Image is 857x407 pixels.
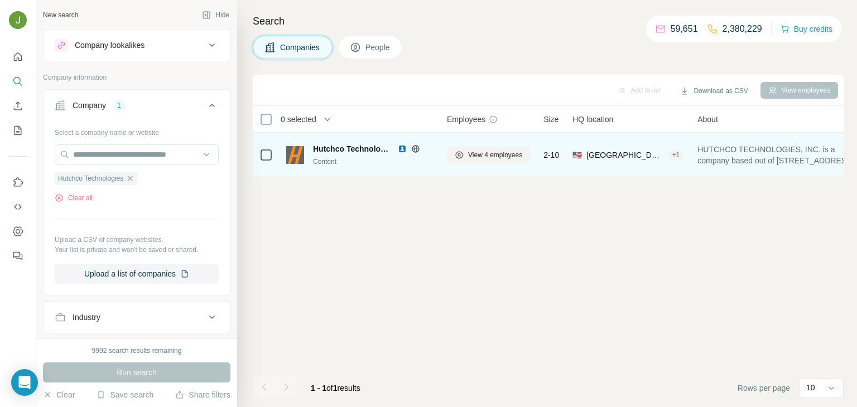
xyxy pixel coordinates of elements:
[311,384,326,393] span: 1 - 1
[73,100,106,111] div: Company
[175,389,230,400] button: Share filters
[73,312,100,323] div: Industry
[281,114,316,125] span: 0 selected
[326,384,333,393] span: of
[697,114,718,125] span: About
[44,32,230,59] button: Company lookalikes
[55,193,93,203] button: Clear all
[668,150,685,160] div: + 1
[97,389,153,400] button: Save search
[313,157,434,167] div: Content
[9,197,27,217] button: Use Surfe API
[75,40,145,51] div: Company lookalikes
[55,245,219,255] p: Your list is private and won't be saved or shared.
[572,149,582,161] span: 🇺🇸
[9,221,27,241] button: Dashboard
[672,83,755,99] button: Download as CSV
[55,123,219,138] div: Select a company name or website
[92,346,182,356] div: 9992 search results remaining
[313,143,392,154] span: Hutchco Technologies
[586,149,663,161] span: [GEOGRAPHIC_DATA], [GEOGRAPHIC_DATA]
[43,72,230,83] p: Company information
[738,382,790,394] span: Rows per page
[9,120,27,140] button: My lists
[9,96,27,116] button: Enrich CSV
[572,114,613,125] span: HQ location
[43,10,78,20] div: New search
[113,100,126,110] div: 1
[806,382,815,393] p: 10
[55,235,219,245] p: Upload a CSV of company websites.
[194,7,237,23] button: Hide
[723,22,762,36] p: 2,380,229
[43,389,75,400] button: Clear
[543,149,559,161] span: 2-10
[55,264,219,284] button: Upload a list of companies
[9,172,27,192] button: Use Surfe on LinkedIn
[311,384,360,393] span: results
[58,173,123,183] span: Hutchco Technologies
[671,22,698,36] p: 59,651
[398,144,407,153] img: LinkedIn logo
[365,42,391,53] span: People
[447,147,530,163] button: View 4 employees
[44,92,230,123] button: Company1
[333,384,338,393] span: 1
[781,21,832,37] button: Buy credits
[253,13,844,29] h4: Search
[543,114,559,125] span: Size
[9,246,27,266] button: Feedback
[9,47,27,67] button: Quick start
[447,114,485,125] span: Employees
[11,369,38,396] div: Open Intercom Messenger
[44,304,230,331] button: Industry
[9,11,27,29] img: Avatar
[468,150,522,160] span: View 4 employees
[280,42,321,53] span: Companies
[286,146,304,164] img: Logo of Hutchco Technologies
[9,71,27,91] button: Search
